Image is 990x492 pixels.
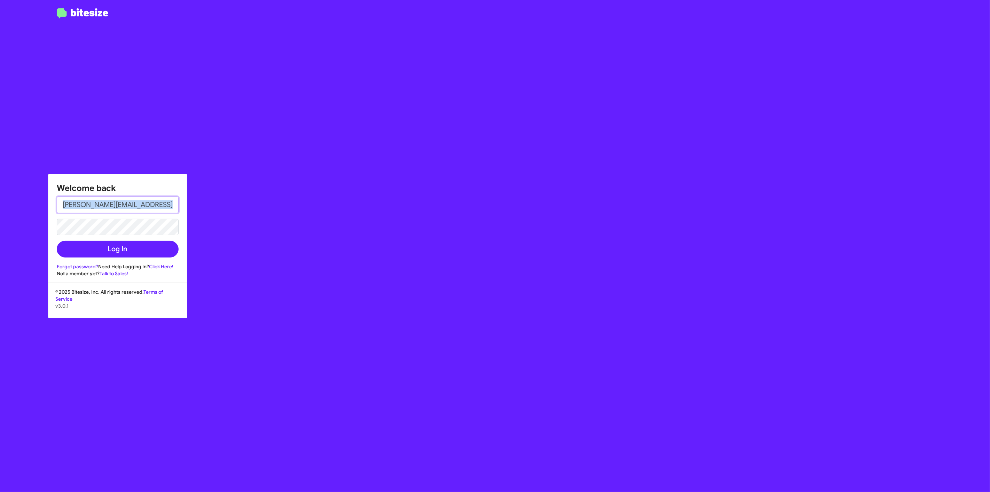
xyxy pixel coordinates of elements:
[57,263,98,270] a: Forgot password?
[48,289,187,318] div: © 2025 Bitesize, Inc. All rights reserved.
[57,197,179,213] input: Email address
[55,289,163,302] a: Terms of Service
[55,302,180,309] p: v3.0.1
[57,241,179,257] button: Log In
[57,270,179,277] div: Not a member yet?
[100,270,128,277] a: Talk to Sales!
[57,263,179,270] div: Need Help Logging In?
[149,263,173,270] a: Click Here!
[57,183,179,194] h1: Welcome back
